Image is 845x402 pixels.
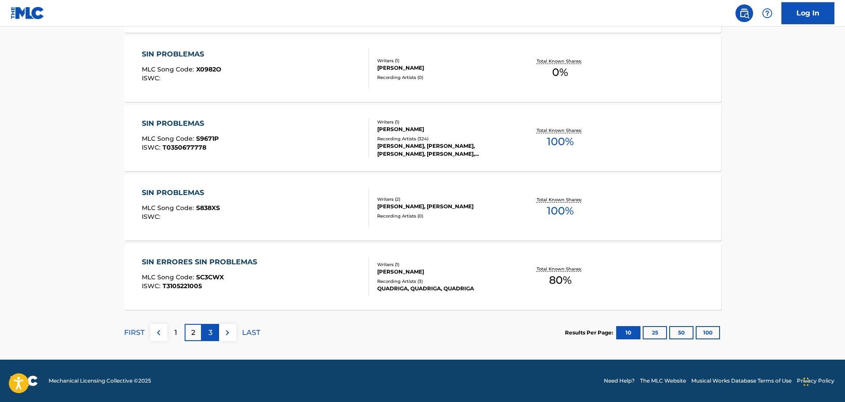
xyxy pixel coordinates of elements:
button: 100 [696,326,720,339]
div: Recording Artists ( 0 ) [377,213,511,219]
a: SIN PROBLEMASMLC Song Code:X0982OISWC:Writers (1)[PERSON_NAME]Recording Artists (0)Total Known Sh... [124,36,721,102]
a: Log In [781,2,834,24]
a: SIN ERRORES SIN PROBLEMASMLC Song Code:SC3CWXISWC:T3105221005Writers (1)[PERSON_NAME]Recording Ar... [124,244,721,310]
span: MLC Song Code : [142,65,196,73]
p: LAST [242,327,260,338]
div: QUADRIGA, QUADRIGA, QUADRIGA [377,285,511,293]
button: 25 [643,326,667,339]
img: MLC Logo [11,7,45,19]
a: Need Help? [604,377,635,385]
a: Privacy Policy [797,377,834,385]
button: 50 [669,326,693,339]
span: 100 % [547,134,574,150]
span: MLC Song Code : [142,135,196,143]
iframe: Chat Widget [801,360,845,402]
a: SIN PROBLEMASMLC Song Code:S838XSISWC:Writers (2)[PERSON_NAME], [PERSON_NAME]Recording Artists (0... [124,174,721,240]
img: left [153,327,164,338]
div: [PERSON_NAME], [PERSON_NAME], [PERSON_NAME], [PERSON_NAME], [PERSON_NAME] [377,142,511,158]
p: Total Known Shares: [537,127,584,134]
div: [PERSON_NAME] [377,125,511,133]
div: [PERSON_NAME], [PERSON_NAME] [377,203,511,210]
span: 0 % [552,64,568,80]
div: [PERSON_NAME] [377,268,511,276]
div: Drag [803,368,809,395]
a: The MLC Website [640,377,686,385]
span: 80 % [549,272,572,288]
span: X0982O [196,65,221,73]
p: Results Per Page: [565,329,615,337]
span: ISWC : [142,74,163,82]
p: Total Known Shares: [537,266,584,272]
div: Recording Artists ( 3 ) [377,278,511,285]
p: Total Known Shares: [537,58,584,64]
div: [PERSON_NAME] [377,64,511,72]
div: Writers ( 1 ) [377,57,511,64]
div: Recording Artists ( 0 ) [377,74,511,81]
a: SIN PROBLEMASMLC Song Code:S9671PISWC:T0350677778Writers (1)[PERSON_NAME]Recording Artists (324)[... [124,105,721,171]
span: MLC Song Code : [142,204,196,212]
div: Help [758,4,776,22]
img: right [222,327,233,338]
div: SIN PROBLEMAS [142,188,220,198]
span: MLC Song Code : [142,273,196,281]
p: FIRST [124,327,144,338]
p: 2 [191,327,195,338]
p: Total Known Shares: [537,196,584,203]
button: 10 [616,326,640,339]
span: SC3CWX [196,273,224,281]
p: 1 [174,327,177,338]
span: T0350677778 [163,143,206,151]
span: Mechanical Licensing Collective © 2025 [49,377,151,385]
img: search [739,8,750,19]
span: ISWC : [142,213,163,221]
img: help [762,8,773,19]
div: SIN PROBLEMAS [142,49,221,60]
div: SIN PROBLEMAS [142,118,219,129]
span: S838XS [196,204,220,212]
div: Recording Artists ( 324 ) [377,135,511,142]
p: 3 [208,327,212,338]
span: T3105221005 [163,282,202,290]
div: Writers ( 1 ) [377,119,511,125]
a: Public Search [735,4,753,22]
div: Writers ( 1 ) [377,261,511,268]
span: ISWC : [142,282,163,290]
img: logo [11,376,38,386]
a: Musical Works Database Terms of Use [691,377,792,385]
span: 100 % [547,203,574,219]
span: S9671P [196,135,219,143]
div: SIN ERRORES SIN PROBLEMAS [142,257,261,267]
div: Writers ( 2 ) [377,196,511,203]
span: ISWC : [142,143,163,151]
